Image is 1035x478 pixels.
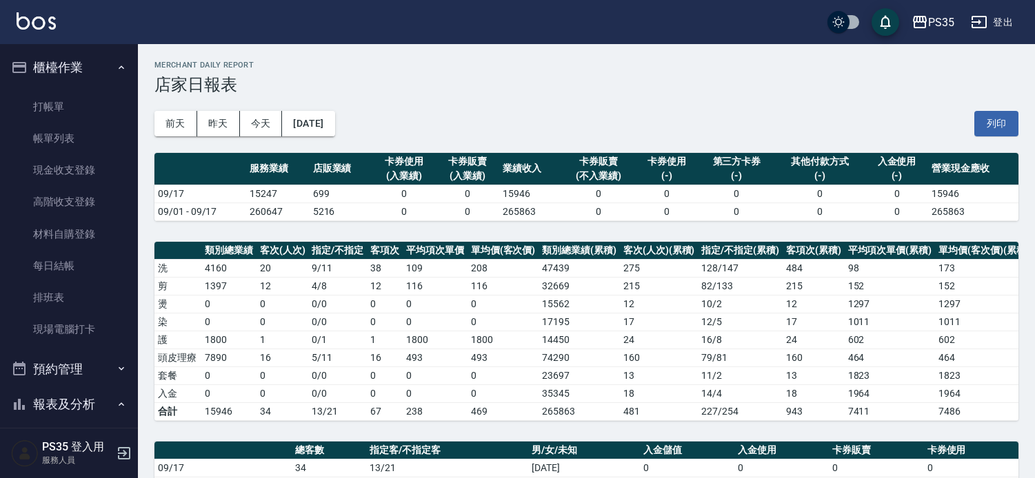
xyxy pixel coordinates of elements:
[906,8,960,37] button: PS35
[257,331,309,349] td: 1
[154,459,292,477] td: 09/17
[201,331,257,349] td: 1800
[698,295,783,313] td: 10 / 2
[935,331,1032,349] td: 602
[924,441,1018,459] th: 卡券使用
[154,295,201,313] td: 燙
[308,313,367,331] td: 0 / 0
[403,366,468,384] td: 0
[367,242,403,260] th: 客項次
[367,331,403,349] td: 1
[6,154,132,186] a: 現金收支登錄
[468,331,539,349] td: 1800
[928,202,1018,220] td: 265863
[310,153,373,185] th: 店販業績
[928,153,1018,185] th: 營業現金應收
[829,441,923,459] th: 卡券販賣
[639,154,695,169] div: 卡券使用
[376,169,432,183] div: (入業績)
[308,242,367,260] th: 指定/不指定
[775,185,865,202] td: 0
[539,366,620,384] td: 23697
[702,169,772,183] div: (-)
[698,402,783,420] td: 227/254
[468,242,539,260] th: 單均價(客次價)
[965,10,1018,35] button: 登出
[566,169,632,183] div: (不入業績)
[403,402,468,420] td: 238
[403,349,468,366] td: 493
[439,154,496,169] div: 卡券販賣
[468,313,539,331] td: 0
[528,441,640,459] th: 男/女/未知
[367,402,403,420] td: 67
[620,259,699,277] td: 275
[499,202,563,220] td: 265863
[698,366,783,384] td: 11 / 2
[201,277,257,295] td: 1397
[201,384,257,402] td: 0
[620,277,699,295] td: 215
[468,384,539,402] td: 0
[17,12,56,30] img: Logo
[563,202,636,220] td: 0
[635,202,699,220] td: 0
[257,313,309,331] td: 0
[468,366,539,384] td: 0
[699,202,775,220] td: 0
[539,259,620,277] td: 47439
[640,459,734,477] td: 0
[201,366,257,384] td: 0
[246,153,310,185] th: 服務業績
[6,91,132,123] a: 打帳單
[499,153,563,185] th: 業績收入
[403,331,468,349] td: 1800
[640,441,734,459] th: 入金儲值
[154,111,197,136] button: 前天
[845,242,936,260] th: 平均項次單價(累積)
[201,242,257,260] th: 類別總業績
[935,313,1032,331] td: 1011
[845,402,936,420] td: 7411
[154,277,201,295] td: 剪
[935,259,1032,277] td: 173
[935,242,1032,260] th: 單均價(客次價)(累積)
[6,250,132,282] a: 每日結帳
[539,313,620,331] td: 17195
[539,295,620,313] td: 15562
[308,402,367,420] td: 13/21
[620,331,699,349] td: 24
[292,441,366,459] th: 總客數
[6,50,132,85] button: 櫃檯作業
[201,349,257,366] td: 7890
[620,366,699,384] td: 13
[783,366,845,384] td: 13
[845,277,936,295] td: 152
[282,111,334,136] button: [DATE]
[783,277,845,295] td: 215
[869,154,925,169] div: 入金使用
[6,428,132,459] a: 報表目錄
[201,313,257,331] td: 0
[783,295,845,313] td: 12
[924,459,1018,477] td: 0
[436,202,499,220] td: 0
[845,331,936,349] td: 602
[778,154,862,169] div: 其他付款方式
[310,185,373,202] td: 699
[246,202,310,220] td: 260647
[865,185,929,202] td: 0
[257,259,309,277] td: 20
[367,366,403,384] td: 0
[154,366,201,384] td: 套餐
[829,459,923,477] td: 0
[367,313,403,331] td: 0
[403,277,468,295] td: 116
[154,331,201,349] td: 護
[499,185,563,202] td: 15946
[308,277,367,295] td: 4 / 8
[783,242,845,260] th: 客項次(累積)
[468,259,539,277] td: 208
[845,259,936,277] td: 98
[468,295,539,313] td: 0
